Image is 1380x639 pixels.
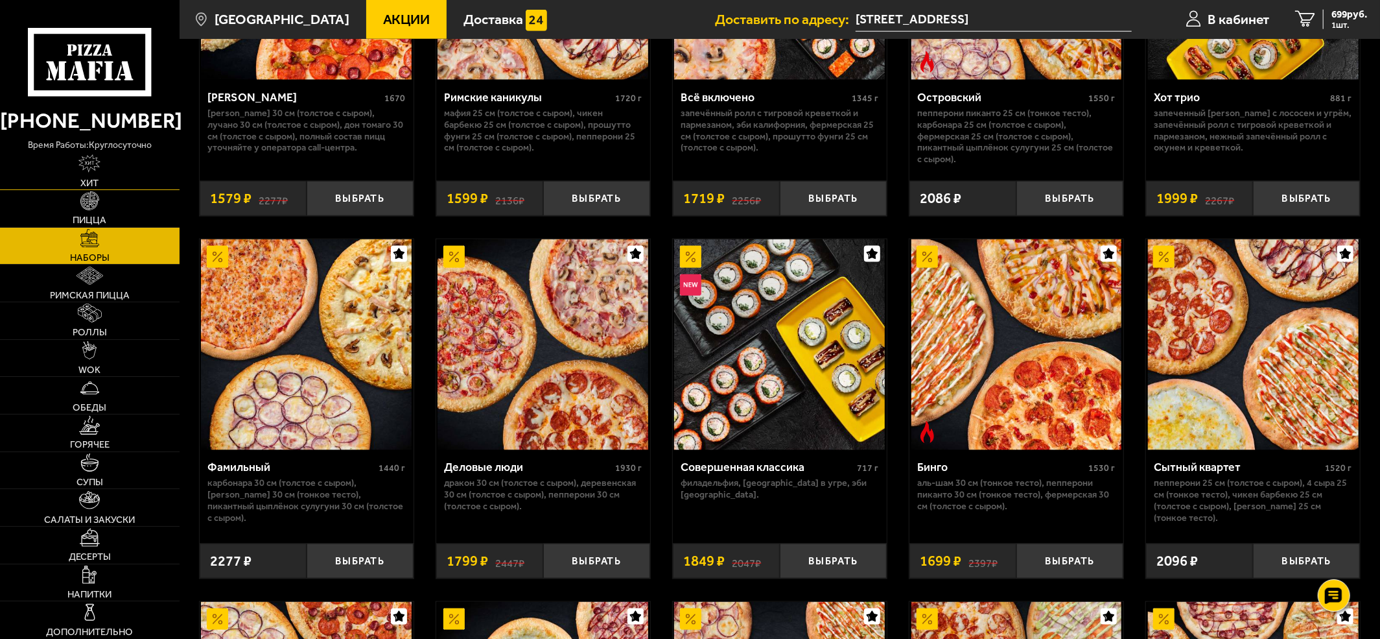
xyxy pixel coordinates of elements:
p: Филадельфия, [GEOGRAPHIC_DATA] в угре, Эби [GEOGRAPHIC_DATA]. [681,477,878,500]
span: Обеды [73,403,106,413]
img: Фамильный [201,239,412,450]
img: Совершенная классика [674,239,885,450]
img: Акционный [443,246,465,267]
button: Выбрать [543,181,650,216]
span: Горячее [70,440,110,450]
span: 1 шт. [1331,21,1367,29]
span: 717 г [858,463,879,474]
a: АкционныйФамильный [200,239,414,450]
span: В кабинет [1208,12,1269,26]
p: Карбонара 30 см (толстое с сыром), [PERSON_NAME] 30 см (тонкое тесто), Пикантный цыплёнок сулугун... [207,477,405,524]
p: Запечённый ролл с тигровой креветкой и пармезаном, Эби Калифорния, Фермерская 25 см (толстое с сы... [681,108,878,154]
img: Острое блюдо [917,421,938,442]
img: Акционный [1153,609,1175,630]
a: АкционныйСытный квартет [1146,239,1360,450]
button: Выбрать [1253,181,1360,216]
span: Роллы [73,328,107,337]
img: Акционный [207,246,228,267]
span: 1520 г [1326,463,1352,474]
div: Фамильный [207,461,375,474]
img: Бинго [911,239,1122,450]
span: 1849 ₽ [683,554,725,568]
p: Аль-Шам 30 см (тонкое тесто), Пепперони Пиканто 30 см (тонкое тесто), Фермерская 30 см (толстое с... [917,477,1115,512]
span: [GEOGRAPHIC_DATA] [215,12,350,26]
span: Ленинградская область, Всеволожский район, посёлок Щеглово, 53 [856,8,1132,32]
img: Сытный квартет [1148,239,1359,450]
s: 2277 ₽ [259,191,288,206]
span: Десерты [69,552,111,562]
p: Пепперони 25 см (толстое с сыром), 4 сыра 25 см (тонкое тесто), Чикен Барбекю 25 см (толстое с сы... [1154,477,1351,524]
img: Острое блюдо [917,51,938,73]
img: Акционный [207,609,228,630]
span: Наборы [70,253,110,263]
span: 1670 [384,93,405,104]
s: 2397 ₽ [969,554,998,568]
img: Акционный [680,609,701,630]
span: 1719 ₽ [683,191,725,206]
img: 15daf4d41897b9f0e9f617042186c801.svg [526,10,547,31]
div: [PERSON_NAME] [207,91,381,104]
img: Акционный [917,246,938,267]
span: 699 руб. [1331,10,1367,20]
s: 2047 ₽ [732,554,761,568]
s: 2447 ₽ [495,554,524,568]
button: Выбрать [1016,544,1123,579]
span: WOK [78,365,100,375]
span: Доставить по адресу: [715,12,856,26]
span: Доставка [463,12,523,26]
p: Мафия 25 см (толстое с сыром), Чикен Барбекю 25 см (толстое с сыром), Прошутто Фунги 25 см (толст... [444,108,642,154]
p: [PERSON_NAME] 30 см (толстое с сыром), Лучано 30 см (толстое с сыром), Дон Томаго 30 см (толстое ... [207,108,405,154]
span: Хит [80,178,99,188]
button: Выбрать [1253,544,1360,579]
input: Ваш адрес доставки [856,8,1132,32]
button: Выбрать [307,181,414,216]
button: Выбрать [1016,181,1123,216]
div: Островский [917,91,1085,104]
img: Акционный [917,609,938,630]
span: Акции [383,12,430,26]
span: 1550 г [1089,93,1116,104]
img: Акционный [443,609,465,630]
span: 1799 ₽ [447,554,488,568]
div: Хот трио [1154,91,1327,104]
img: Новинка [680,274,701,296]
div: Совершенная классика [681,461,854,474]
span: Салаты и закуски [44,515,135,525]
span: 1599 ₽ [447,191,488,206]
span: 1699 ₽ [920,554,962,568]
div: Деловые люди [444,461,612,474]
span: Напитки [67,590,111,599]
div: Всё включено [681,91,848,104]
span: 1440 г [379,463,405,474]
s: 2267 ₽ [1206,191,1235,206]
div: Сытный квартет [1154,461,1322,474]
span: 2277 ₽ [210,554,251,568]
s: 2136 ₽ [495,191,524,206]
span: Супы [76,477,103,487]
div: Бинго [917,461,1085,474]
p: Запеченный [PERSON_NAME] с лососем и угрём, Запечённый ролл с тигровой креветкой и пармезаном, Не... [1154,108,1351,154]
span: 1345 г [852,93,879,104]
img: Деловые люди [438,239,648,450]
a: АкционныйНовинкаСовершенная классика [673,239,887,450]
span: 1720 г [615,93,642,104]
span: 2086 ₽ [920,191,962,206]
p: Дракон 30 см (толстое с сыром), Деревенская 30 см (толстое с сыром), Пепперони 30 см (толстое с с... [444,477,642,512]
span: 1999 ₽ [1157,191,1199,206]
img: Акционный [1153,246,1175,267]
span: 2096 ₽ [1157,554,1199,568]
s: 2256 ₽ [732,191,761,206]
span: Пицца [73,215,106,225]
button: Выбрать [307,544,414,579]
div: Римские каникулы [444,91,612,104]
span: 1530 г [1089,463,1116,474]
a: АкционныйДеловые люди [436,239,650,450]
button: Выбрать [780,544,887,579]
span: 1930 г [615,463,642,474]
span: 881 г [1331,93,1352,104]
a: АкционныйОстрое блюдоБинго [909,239,1123,450]
span: 1579 ₽ [210,191,251,206]
span: Дополнительно [46,627,133,637]
p: Пепперони Пиканто 25 см (тонкое тесто), Карбонара 25 см (толстое с сыром), Фермерская 25 см (толс... [917,108,1115,165]
img: Акционный [680,246,701,267]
